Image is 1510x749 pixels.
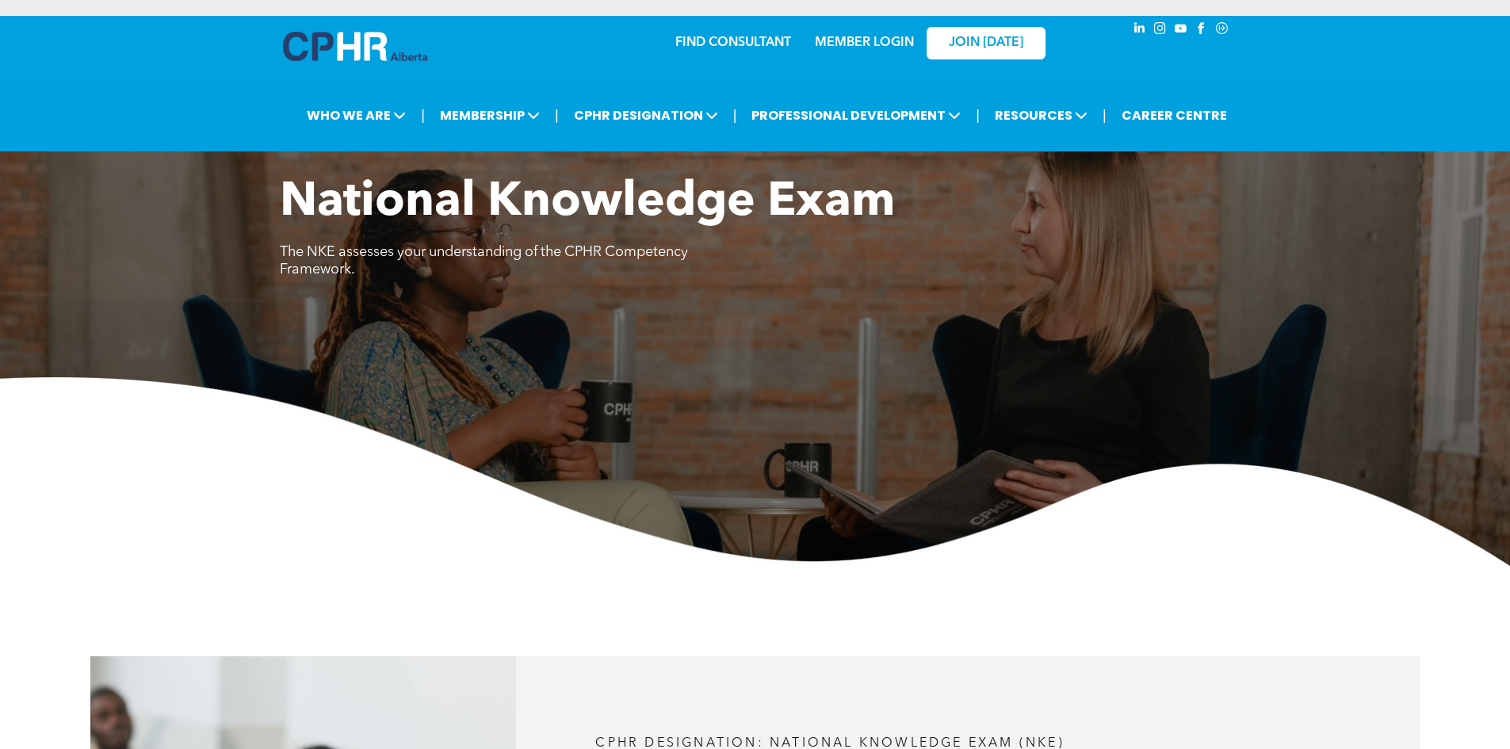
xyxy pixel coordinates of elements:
[280,245,688,277] span: The NKE assesses your understanding of the CPHR Competency Framework.
[949,36,1023,51] span: JOIN [DATE]
[280,179,895,227] span: National Knowledge Exam
[1214,20,1231,41] a: Social network
[675,36,791,49] a: FIND CONSULTANT
[421,99,425,132] li: |
[990,101,1092,130] span: RESOURCES
[1193,20,1210,41] a: facebook
[927,27,1046,59] a: JOIN [DATE]
[302,101,411,130] span: WHO WE ARE
[435,101,545,130] span: MEMBERSHIP
[283,32,427,61] img: A blue and white logo for cp alberta
[747,101,965,130] span: PROFESSIONAL DEVELOPMENT
[1131,20,1149,41] a: linkedin
[976,99,980,132] li: |
[815,36,914,49] a: MEMBER LOGIN
[733,99,737,132] li: |
[569,101,723,130] span: CPHR DESIGNATION
[1172,20,1190,41] a: youtube
[1117,101,1232,130] a: CAREER CENTRE
[555,99,559,132] li: |
[1152,20,1169,41] a: instagram
[1103,99,1107,132] li: |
